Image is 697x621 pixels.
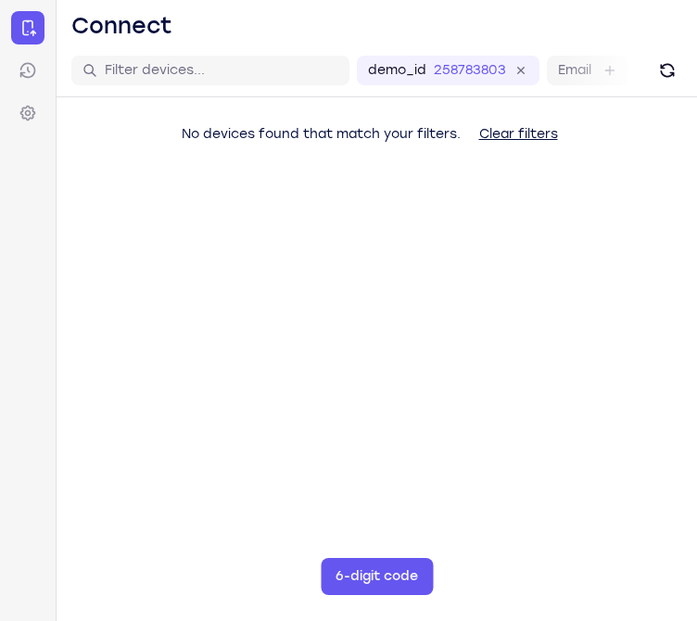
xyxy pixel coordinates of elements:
[11,11,44,44] a: Connect
[321,558,433,595] button: 6-digit code
[368,61,426,80] label: demo_id
[182,126,461,142] span: No devices found that match your filters.
[105,61,338,80] input: Filter devices...
[11,54,44,87] a: Sessions
[464,116,573,153] button: Clear filters
[11,96,44,130] a: Settings
[71,11,172,41] h1: Connect
[653,56,682,85] button: Refresh
[558,61,591,80] label: Email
